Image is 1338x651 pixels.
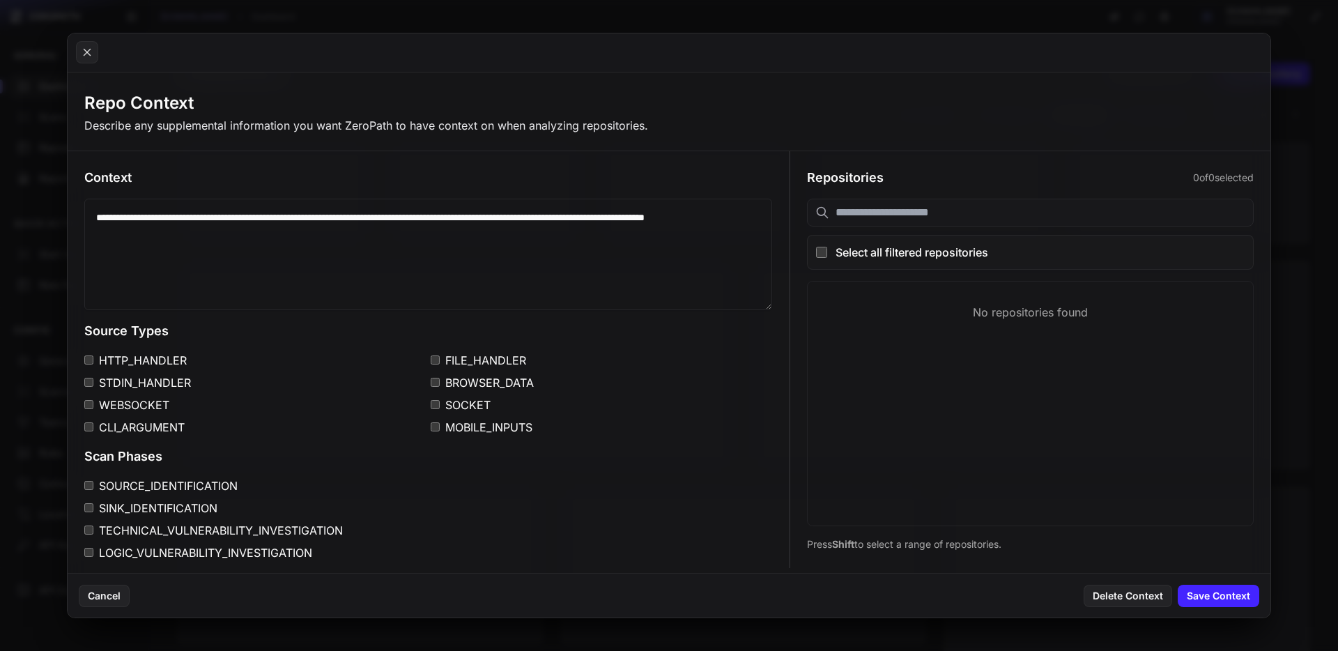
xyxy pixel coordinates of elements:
[84,503,93,512] input: SINK_IDENTIFICATION
[84,422,93,431] input: CLI_ARGUMENT
[84,352,425,369] label: HTTP_HANDLER
[431,355,440,365] input: FILE_HANDLER
[84,378,93,387] input: STDIN_HANDLER
[84,544,772,561] label: LOGIC_VULNERABILITY_INVESTIGATION
[431,397,771,413] label: SOCKET
[84,419,425,436] label: CLI_ARGUMENT
[84,481,93,490] input: SOURCE_IDENTIFICATION
[84,567,772,583] label: APPLICATION_IDENTIFICATION
[84,321,772,341] h3: Source Types
[431,378,440,387] input: BROWSER_DATA
[808,282,1253,343] div: No repositories found
[84,117,648,134] div: Describe any supplemental information you want ZeroPath to have context on when analyzing reposit...
[807,168,884,187] h3: Repositories
[84,374,425,391] label: STDIN_HANDLER
[431,352,771,369] label: FILE_HANDLER
[1084,585,1172,607] button: Delete Context
[836,244,988,261] span: Select all filtered repositories
[84,400,93,409] input: WEBSOCKET
[84,355,93,365] input: HTTP_HANDLER
[807,537,1254,551] p: Press to select a range of repositories.
[431,374,771,391] label: BROWSER_DATA
[84,397,425,413] label: WEBSOCKET
[84,526,93,535] input: TECHNICAL_VULNERABILITY_INVESTIGATION
[832,538,854,550] span: Shift
[84,548,93,557] input: LOGIC_VULNERABILITY_INVESTIGATION
[431,419,771,436] label: MOBILE_INPUTS
[1178,585,1259,607] button: Save Context
[84,500,772,516] label: SINK_IDENTIFICATION
[431,422,440,431] input: MOBILE_INPUTS
[84,447,772,466] h3: Scan Phases
[84,477,772,494] label: SOURCE_IDENTIFICATION
[79,585,130,607] button: Cancel
[431,400,440,409] input: SOCKET
[1193,171,1254,185] span: 0 of 0 selected
[84,522,772,539] label: TECHNICAL_VULNERABILITY_INVESTIGATION
[816,247,827,258] input: Select all filtered repositories
[84,92,194,114] h3: Repo Context
[84,168,772,187] h3: Context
